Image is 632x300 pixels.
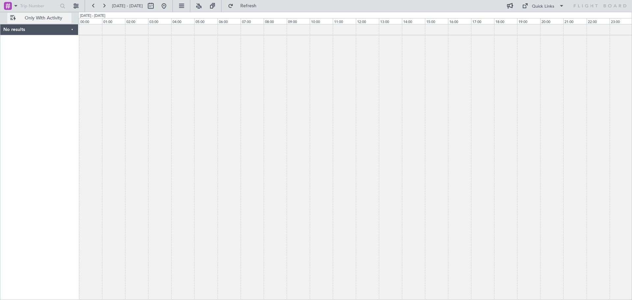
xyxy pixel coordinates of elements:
div: 16:00 [448,18,471,24]
span: [DATE] - [DATE] [112,3,143,9]
div: 13:00 [379,18,402,24]
div: 17:00 [471,18,494,24]
div: 12:00 [356,18,379,24]
div: 19:00 [517,18,540,24]
div: 01:00 [102,18,125,24]
button: Only With Activity [7,13,71,23]
div: 04:00 [171,18,194,24]
div: 11:00 [333,18,356,24]
div: 05:00 [194,18,217,24]
input: Trip Number [20,1,57,11]
div: 20:00 [540,18,563,24]
div: 08:00 [264,18,287,24]
div: 06:00 [218,18,241,24]
span: Only With Activity [17,16,69,20]
div: 18:00 [494,18,517,24]
div: 15:00 [425,18,448,24]
div: Quick Links [532,3,554,10]
div: 09:00 [287,18,310,24]
div: 03:00 [148,18,171,24]
div: 00:00 [79,18,102,24]
div: 22:00 [587,18,610,24]
div: 10:00 [310,18,333,24]
button: Quick Links [519,1,567,11]
div: 14:00 [402,18,425,24]
div: 07:00 [241,18,264,24]
div: 21:00 [563,18,586,24]
div: [DATE] - [DATE] [80,13,105,19]
div: 02:00 [125,18,148,24]
button: Refresh [225,1,264,11]
span: Refresh [235,4,262,8]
